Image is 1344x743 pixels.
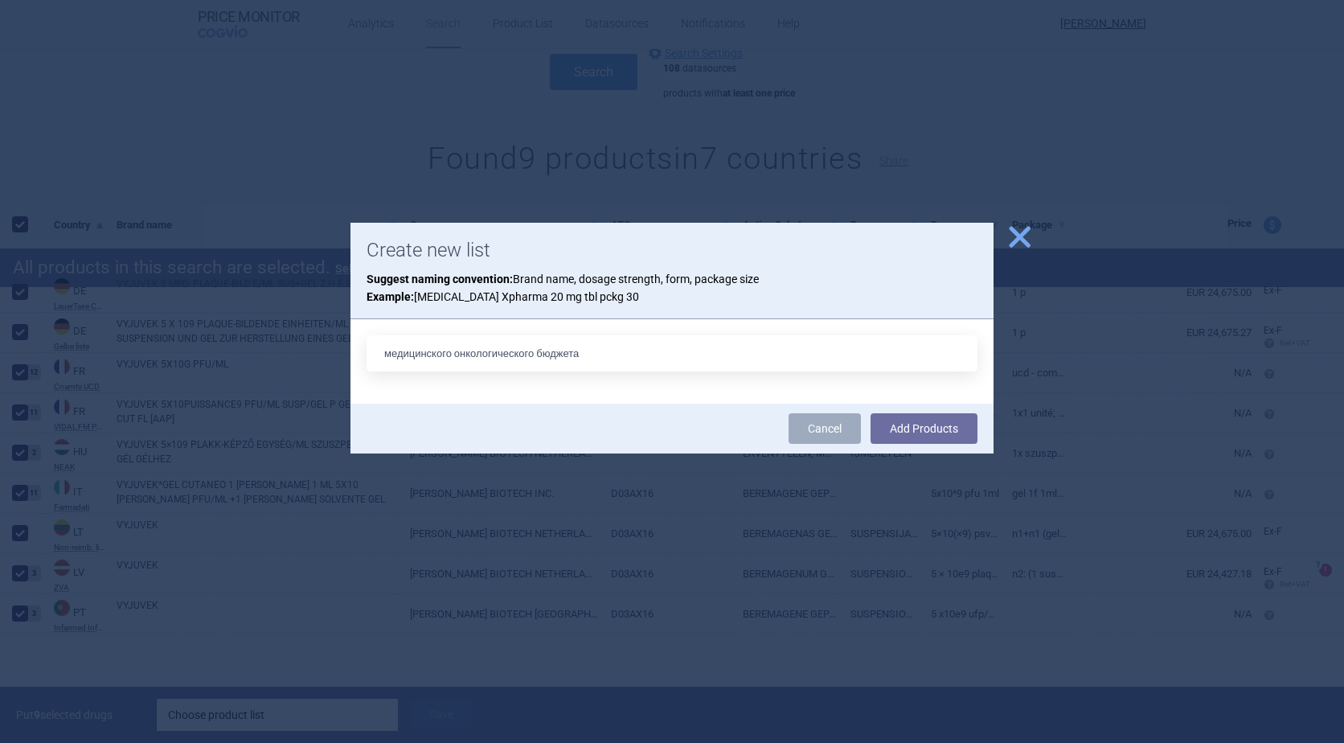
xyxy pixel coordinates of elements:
[367,273,513,285] strong: Suggest naming convention:
[367,335,977,371] input: List name
[367,290,414,303] strong: Example:
[789,413,861,444] a: Cancel
[367,270,977,306] p: Brand name, dosage strength, form, package size [MEDICAL_DATA] Xpharma 20 mg tbl pckg 30
[871,413,977,444] button: Add Products
[367,239,977,262] h1: Create new list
